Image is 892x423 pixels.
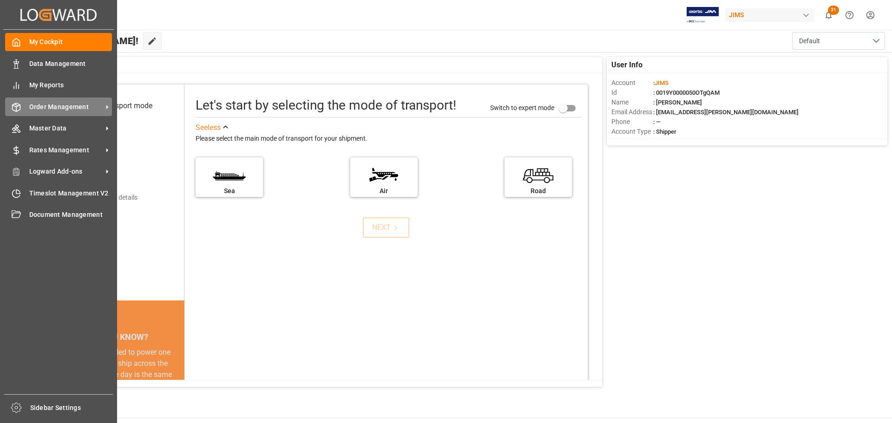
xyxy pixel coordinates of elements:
[653,99,702,106] span: : [PERSON_NAME]
[828,6,839,15] span: 31
[839,5,860,26] button: Help Center
[355,186,413,196] div: Air
[687,7,719,23] img: Exertis%20JAM%20-%20Email%20Logo.jpg_1722504956.jpg
[29,145,103,155] span: Rates Management
[611,107,653,117] span: Email Address
[653,128,676,135] span: : Shipper
[611,88,653,98] span: Id
[655,79,669,86] span: JIMS
[50,327,184,347] div: DID YOU KNOW?
[29,102,103,112] span: Order Management
[818,5,839,26] button: show 31 new notifications
[653,109,799,116] span: : [EMAIL_ADDRESS][PERSON_NAME][DOMAIN_NAME]
[490,104,554,111] span: Switch to expert mode
[196,96,456,115] div: Let's start by selecting the mode of transport!
[5,206,112,224] a: Document Management
[611,59,643,71] span: User Info
[5,184,112,202] a: Timeslot Management V2
[61,347,173,414] div: The energy needed to power one large container ship across the ocean in a single day is the same ...
[611,78,653,88] span: Account
[29,37,112,47] span: My Cockpit
[363,217,409,238] button: NEXT
[29,59,112,69] span: Data Management
[792,32,885,50] button: open menu
[611,117,653,127] span: Phone
[611,98,653,107] span: Name
[653,79,669,86] span: :
[29,189,112,198] span: Timeslot Management V2
[372,222,400,233] div: NEXT
[653,89,720,96] span: : 0019Y0000050OTgQAM
[611,127,653,137] span: Account Type
[29,167,103,176] span: Logward Add-ons
[196,122,221,133] div: See less
[725,8,814,22] div: JIMS
[509,186,567,196] div: Road
[29,80,112,90] span: My Reports
[725,6,818,24] button: JIMS
[5,33,112,51] a: My Cockpit
[39,32,138,50] span: Hello [PERSON_NAME]!
[5,76,112,94] a: My Reports
[653,118,661,125] span: : —
[799,36,820,46] span: Default
[200,186,258,196] div: Sea
[5,54,112,72] a: Data Management
[196,133,581,144] div: Please select the main mode of transport for your shipment.
[29,124,103,133] span: Master Data
[29,210,112,220] span: Document Management
[30,403,113,413] span: Sidebar Settings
